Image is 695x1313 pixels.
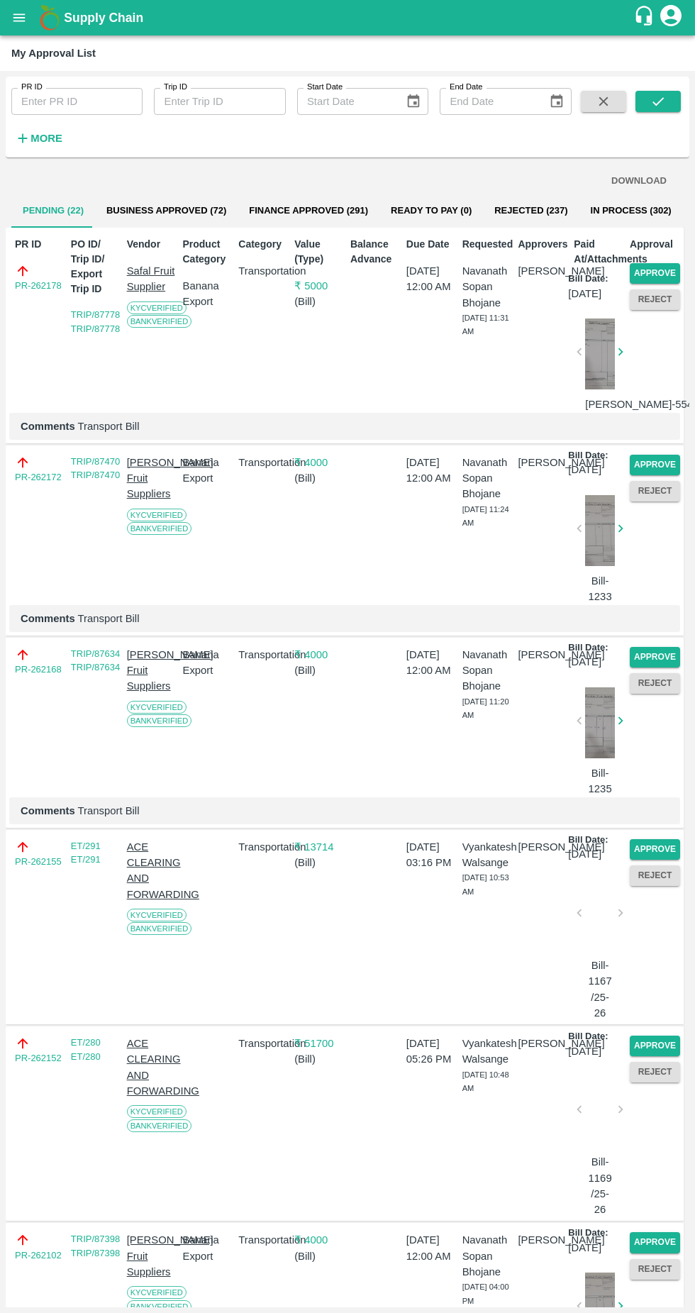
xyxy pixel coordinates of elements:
[568,272,608,286] p: Bill Date:
[518,263,568,279] p: [PERSON_NAME]
[95,194,238,228] button: Business Approved (72)
[400,88,427,115] button: Choose date
[462,697,509,720] span: [DATE] 11:20 AM
[406,647,457,679] p: [DATE] 12:00 AM
[518,839,568,855] p: [PERSON_NAME]
[154,88,285,115] input: Enter Trip ID
[406,1232,457,1264] p: [DATE] 12:00 AM
[406,1036,457,1068] p: [DATE] 05:26 PM
[630,673,680,694] button: Reject
[294,294,345,309] p: ( Bill )
[294,237,345,267] p: Value (Type)
[543,88,570,115] button: Choose date
[64,8,633,28] a: Supply Chain
[518,455,568,470] p: [PERSON_NAME]
[127,1119,192,1132] span: Bank Verified
[518,1232,568,1248] p: [PERSON_NAME]
[127,701,187,714] span: KYC Verified
[568,1030,608,1043] p: Bill Date:
[379,194,483,228] button: Ready To Pay (0)
[127,647,177,694] p: [PERSON_NAME] Fruit Suppliers
[406,237,457,252] p: Due Date
[462,873,509,896] span: [DATE] 10:53 AM
[297,88,394,115] input: Start Date
[462,314,509,336] span: [DATE] 11:31 AM
[238,194,379,228] button: Finance Approved (291)
[71,456,120,481] a: TRIP/87470 TRIP/87470
[35,4,64,32] img: logo
[182,1232,233,1264] p: Banana Export
[294,1248,345,1264] p: ( Bill )
[462,1036,513,1068] p: Vyankatesh Walsange
[127,455,177,502] p: [PERSON_NAME] Fruit Suppliers
[585,573,615,605] p: Bill-1233
[71,648,120,673] a: TRIP/87634 TRIP/87634
[630,647,680,667] button: Approve
[238,1232,289,1248] p: Transportation
[294,278,345,294] p: ₹ 5000
[238,1036,289,1051] p: Transportation
[294,455,345,470] p: ₹ 4000
[21,805,75,816] b: Comments
[585,958,615,1021] p: Bill-1167 /25-26
[574,237,624,267] p: Paid At/Attachments
[518,237,568,252] p: Approvers
[462,505,509,528] span: [DATE] 11:24 AM
[127,839,177,902] p: ACE CLEARING AND FORWARDING
[462,455,513,502] p: Navanath Sopan Bhojane
[15,1051,62,1065] a: PR-262152
[71,841,101,865] a: ET/291 ET/291
[585,1154,615,1217] p: Bill-1169 /25-26
[568,833,608,847] p: Bill Date:
[440,88,537,115] input: End Date
[568,462,601,477] p: [DATE]
[11,194,95,228] button: Pending (22)
[630,481,680,502] button: Reject
[585,765,615,797] p: Bill-1235
[307,82,343,93] label: Start Date
[406,839,457,871] p: [DATE] 03:16 PM
[568,846,601,862] p: [DATE]
[71,237,121,297] p: PO ID/ Trip ID/ Export Trip ID
[406,263,457,295] p: [DATE] 12:00 AM
[630,1036,680,1056] button: Approve
[238,237,289,252] p: Category
[182,237,233,267] p: Product Category
[15,1248,62,1263] a: PR-262102
[127,315,192,328] span: Bank Verified
[630,1259,680,1280] button: Reject
[64,11,143,25] b: Supply Chain
[30,133,62,144] strong: More
[127,1286,187,1299] span: KYC Verified
[518,1036,568,1051] p: [PERSON_NAME]
[182,278,233,310] p: Banana Export
[658,3,684,33] div: account of current user
[15,663,62,677] a: PR-262168
[606,169,672,194] button: DOWNLOAD
[406,455,457,487] p: [DATE] 12:00 AM
[127,909,187,921] span: KYC Verified
[182,455,233,487] p: Banana Export
[294,855,345,870] p: ( Bill )
[21,611,669,626] p: Transport Bill
[11,44,96,62] div: My Approval List
[633,5,658,31] div: customer-support
[462,237,513,252] p: Requested
[11,88,143,115] input: Enter PR ID
[182,647,233,679] p: Banana Export
[3,1,35,34] button: open drawer
[630,1232,680,1253] button: Approve
[15,279,62,293] a: PR-262178
[585,397,615,412] p: [PERSON_NAME]-554
[71,309,120,334] a: TRIP/87778 TRIP/87778
[294,1036,345,1051] p: ₹ 51700
[350,237,401,267] p: Balance Advance
[462,263,513,311] p: Navanath Sopan Bhojane
[21,613,75,624] b: Comments
[630,237,680,252] p: Approval
[15,855,62,869] a: PR-262155
[127,714,192,727] span: Bank Verified
[630,865,680,886] button: Reject
[462,1070,509,1093] span: [DATE] 10:48 AM
[568,286,601,301] p: [DATE]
